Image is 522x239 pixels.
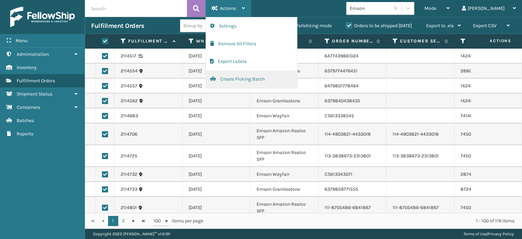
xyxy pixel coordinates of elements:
[16,38,28,44] span: Menu
[10,7,75,27] img: logo
[182,108,250,123] td: [DATE]
[386,145,454,167] td: 113-3838673-2313801
[141,218,146,224] span: Go to the last page
[121,171,137,178] a: 2114732
[182,79,250,93] td: [DATE]
[464,229,514,239] div: |
[460,153,471,159] a: 7450
[17,118,34,123] span: Batches
[108,216,118,226] a: 1
[121,113,138,119] a: 2114683
[220,5,236,11] span: Actions
[154,216,203,226] span: items per page
[121,53,136,59] a: 2114517
[182,182,250,197] td: [DATE]
[139,216,149,226] a: Go to the last page
[250,93,318,108] td: Emson Granitestone
[118,216,128,226] a: 2
[460,68,476,74] a: 2880M
[350,5,390,12] div: Emson
[460,131,471,137] a: 7450
[182,167,250,182] td: [DATE]
[464,232,487,236] a: Terms of Use
[17,91,52,97] span: Shipment Status
[121,186,137,193] a: 2114733
[318,79,386,93] td: 6479801778464
[318,182,386,197] td: 6379859771555
[424,5,436,11] span: Mode
[206,35,297,53] button: Remove All Filters
[206,70,297,88] button: Create Picking Batch
[460,83,474,89] a: 1424M
[250,182,318,197] td: Emson Granitestone
[121,83,137,89] a: 2114557
[121,68,138,74] a: 2114554
[318,167,386,182] td: CS613343071
[121,98,138,104] a: 2114562
[318,197,386,219] td: 111-8705486-6841867
[318,145,386,167] td: 113-3838673-2313801
[473,23,497,29] span: Export CSV
[213,218,515,224] div: 1 - 100 of 119 items
[460,113,478,119] a: 7414MLT
[121,204,137,211] a: 2114801
[318,93,386,108] td: 6379840438435
[318,123,386,145] td: 114-4903821-4433018
[460,171,471,177] a: 2874
[250,197,318,219] td: Emson Amazon Realco SFP
[17,65,37,70] span: Inventory
[182,197,250,219] td: [DATE]
[182,64,250,79] td: [DATE]
[250,167,318,182] td: Emson Wayfair
[488,232,514,236] a: Privacy Policy
[400,38,441,44] label: Customer Service Order Number
[196,38,237,44] label: WH Ship By Date
[206,53,297,70] button: Export Labels
[131,218,136,224] span: Go to the next page
[468,35,516,47] span: Actions
[128,38,169,44] label: Fulfillment Order Id
[318,49,386,64] td: 6477439861024
[250,145,318,167] td: Emson Amazon Realco SFP
[318,64,386,79] td: 6379774476451
[182,123,250,145] td: [DATE]
[182,93,250,108] td: [DATE]
[332,38,373,44] label: Order Number
[460,98,474,104] a: 1424M
[17,131,33,137] span: Reports
[17,51,49,57] span: Administration
[91,22,144,30] h3: Fulfillment Orders
[426,23,454,29] span: Export to .xls
[17,104,40,110] span: Containers
[93,229,170,239] p: Copyright 2023 [PERSON_NAME]™ v 1.0.191
[346,23,412,29] label: Orders to be shipped [DATE]
[206,17,297,35] button: Settings
[121,131,137,138] a: 2114706
[460,205,471,210] a: 7450
[250,108,318,123] td: Emson Wayfair
[184,22,203,29] div: Group by
[154,218,164,224] span: 100
[121,153,137,159] a: 2114725
[386,197,454,219] td: 111-8705486-6841867
[182,145,250,167] td: [DATE]
[128,216,139,226] a: Go to the next page
[386,123,454,145] td: 114-4903821-4433018
[460,186,471,192] a: 8724
[17,78,55,84] span: Fulfillment Orders
[318,108,386,123] td: CS613338545
[460,53,474,59] a: 1424M
[182,49,250,64] td: [DATE]
[250,123,318,145] td: Emson Amazon Realco SFP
